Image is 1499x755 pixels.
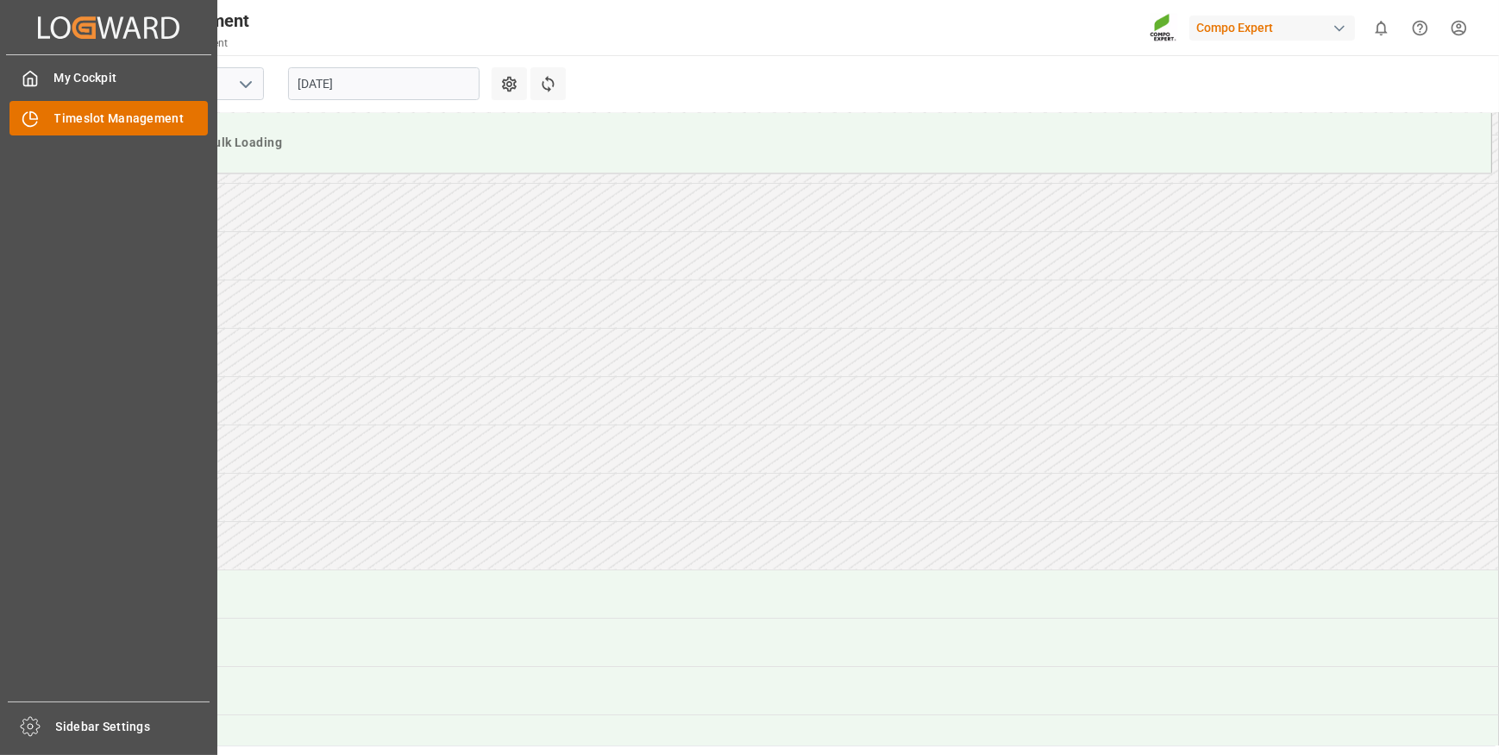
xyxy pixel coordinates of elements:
button: Compo Expert [1189,11,1362,44]
button: Help Center [1401,9,1439,47]
span: Timeslot Management [54,110,209,128]
input: DD.MM.YYYY [288,67,480,100]
div: Compo Expert [1189,16,1355,41]
a: My Cockpit [9,61,208,95]
span: Sidebar Settings [56,718,210,736]
span: My Cockpit [54,69,209,87]
button: show 0 new notifications [1362,9,1401,47]
div: Nitric Acid Bulk Loading [135,127,1477,159]
img: Screenshot%202023-09-29%20at%2010.02.21.png_1712312052.png [1150,13,1177,43]
a: Timeslot Management [9,101,208,135]
button: open menu [232,71,258,98]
